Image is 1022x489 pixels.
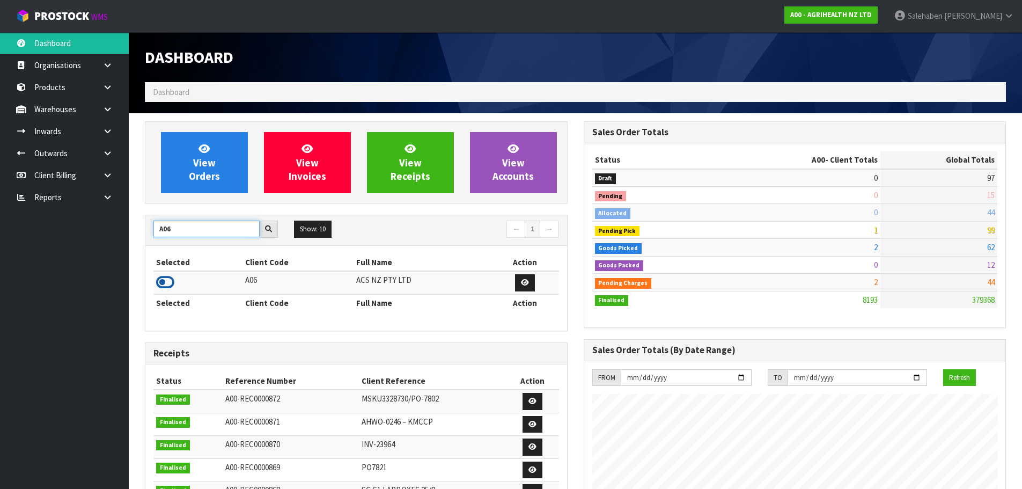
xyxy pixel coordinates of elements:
[364,221,559,239] nav: Page navigation
[595,173,616,184] span: Draft
[880,151,997,169] th: Global Totals
[156,395,190,405] span: Finalised
[540,221,558,238] a: →
[156,463,190,473] span: Finalised
[362,393,439,404] span: MSKU3328730/PO-7802
[242,271,354,294] td: A06
[354,294,491,311] th: Full Name
[726,151,880,169] th: - Client Totals
[153,221,260,237] input: Search clients
[595,191,627,202] span: Pending
[161,132,248,193] a: ViewOrders
[908,11,943,21] span: Salehaben
[972,295,995,305] span: 379368
[294,221,332,238] button: Show: 10
[34,9,89,23] span: ProStock
[592,127,998,137] h3: Sales Order Totals
[145,47,233,67] span: Dashboard
[592,369,621,386] div: FROM
[491,294,558,311] th: Action
[768,369,788,386] div: TO
[874,242,878,252] span: 2
[156,440,190,451] span: Finalised
[156,417,190,428] span: Finalised
[153,373,223,390] th: Status
[595,295,629,306] span: Finalised
[874,260,878,270] span: 0
[874,277,878,287] span: 2
[225,462,280,472] span: A00-REC0000869
[506,221,525,238] a: ←
[784,6,878,24] a: A00 - AGRIHEALTH NZ LTD
[223,373,358,390] th: Reference Number
[987,277,995,287] span: 44
[592,345,998,355] h3: Sales Order Totals (By Date Range)
[289,142,326,183] span: View Invoices
[790,10,872,19] strong: A00 - AGRIHEALTH NZ LTD
[225,393,280,404] span: A00-REC0000872
[225,439,280,449] span: A00-REC0000870
[470,132,557,193] a: ViewAccounts
[354,271,491,294] td: ACS NZ PTY LTD
[391,142,430,183] span: View Receipts
[242,294,354,311] th: Client Code
[874,173,878,183] span: 0
[595,260,644,271] span: Goods Packed
[506,373,558,390] th: Action
[242,254,354,271] th: Client Code
[987,173,995,183] span: 97
[153,87,189,97] span: Dashboard
[987,190,995,200] span: 15
[943,369,976,386] button: Refresh
[987,225,995,235] span: 99
[812,155,825,165] span: A00
[153,254,242,271] th: Selected
[595,243,642,254] span: Goods Picked
[595,226,640,237] span: Pending Pick
[91,12,108,22] small: WMS
[874,207,878,217] span: 0
[16,9,30,23] img: cube-alt.png
[944,11,1002,21] span: [PERSON_NAME]
[189,142,220,183] span: View Orders
[525,221,540,238] a: 1
[153,348,559,359] h3: Receipts
[367,132,454,193] a: ViewReceipts
[987,260,995,270] span: 12
[595,278,652,289] span: Pending Charges
[264,132,351,193] a: ViewInvoices
[874,190,878,200] span: 0
[362,417,433,427] span: AHWO-0246 – KMCCP
[362,462,387,472] span: PO7821
[987,207,995,217] span: 44
[153,294,242,311] th: Selected
[492,142,534,183] span: View Accounts
[491,254,558,271] th: Action
[359,373,506,390] th: Client Reference
[987,242,995,252] span: 62
[863,295,878,305] span: 8193
[874,225,878,235] span: 1
[595,208,631,219] span: Allocated
[225,417,280,427] span: A00-REC0000871
[354,254,491,271] th: Full Name
[592,151,726,169] th: Status
[362,439,395,449] span: INV-23964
